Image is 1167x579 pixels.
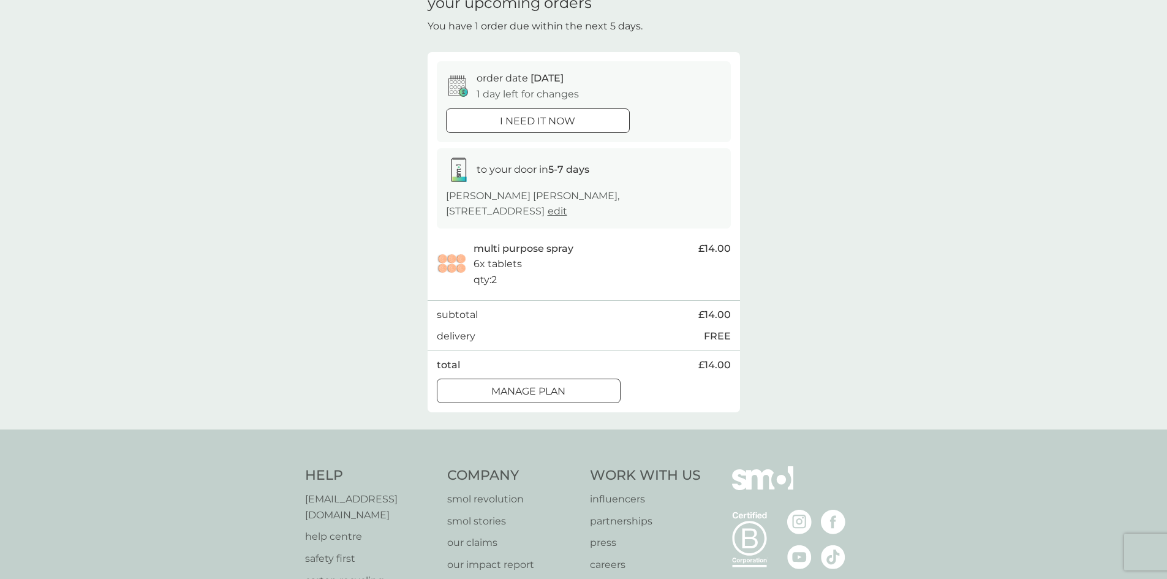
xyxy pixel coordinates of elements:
[491,384,565,399] p: Manage plan
[477,86,579,102] p: 1 day left for changes
[305,551,436,567] a: safety first
[305,491,436,523] a: [EMAIL_ADDRESS][DOMAIN_NAME]
[437,357,460,373] p: total
[590,491,701,507] a: influencers
[447,513,578,529] a: smol stories
[305,529,436,545] a: help centre
[548,205,567,217] a: edit
[446,188,722,219] p: [PERSON_NAME] [PERSON_NAME], [STREET_ADDRESS]
[447,466,578,485] h4: Company
[474,241,573,257] p: multi purpose spray
[437,307,478,323] p: subtotal
[474,256,522,272] p: 6x tablets
[477,164,589,175] span: to your door in
[821,510,845,534] img: visit the smol Facebook page
[474,272,497,288] p: qty : 2
[590,557,701,573] a: careers
[732,466,793,508] img: smol
[305,466,436,485] h4: Help
[698,307,731,323] span: £14.00
[787,545,812,569] img: visit the smol Youtube page
[531,72,564,84] span: [DATE]
[446,108,630,133] button: i need it now
[787,510,812,534] img: visit the smol Instagram page
[428,18,643,34] p: You have 1 order due within the next 5 days.
[437,379,621,403] button: Manage plan
[447,557,578,573] a: our impact report
[447,491,578,507] a: smol revolution
[590,535,701,551] a: press
[590,466,701,485] h4: Work With Us
[477,70,564,86] p: order date
[698,241,731,257] span: £14.00
[548,164,589,175] strong: 5-7 days
[698,357,731,373] span: £14.00
[704,328,731,344] p: FREE
[500,113,575,129] p: i need it now
[447,535,578,551] a: our claims
[590,513,701,529] a: partnerships
[437,328,475,344] p: delivery
[821,545,845,569] img: visit the smol Tiktok page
